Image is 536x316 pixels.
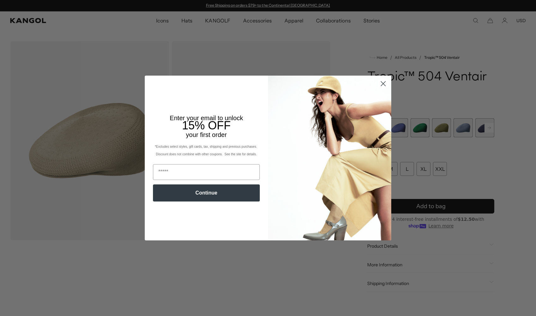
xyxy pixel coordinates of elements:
[153,164,260,180] input: Email
[153,184,260,201] button: Continue
[182,119,231,132] span: 15% OFF
[268,76,391,240] img: 93be19ad-e773-4382-80b9-c9d740c9197f.jpeg
[155,145,258,156] span: *Excludes select styles, gift cards, tax, shipping and previous purchases. Discount does not comb...
[378,78,389,89] button: Close dialog
[186,131,227,138] span: your first order
[170,115,243,121] span: Enter your email to unlock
